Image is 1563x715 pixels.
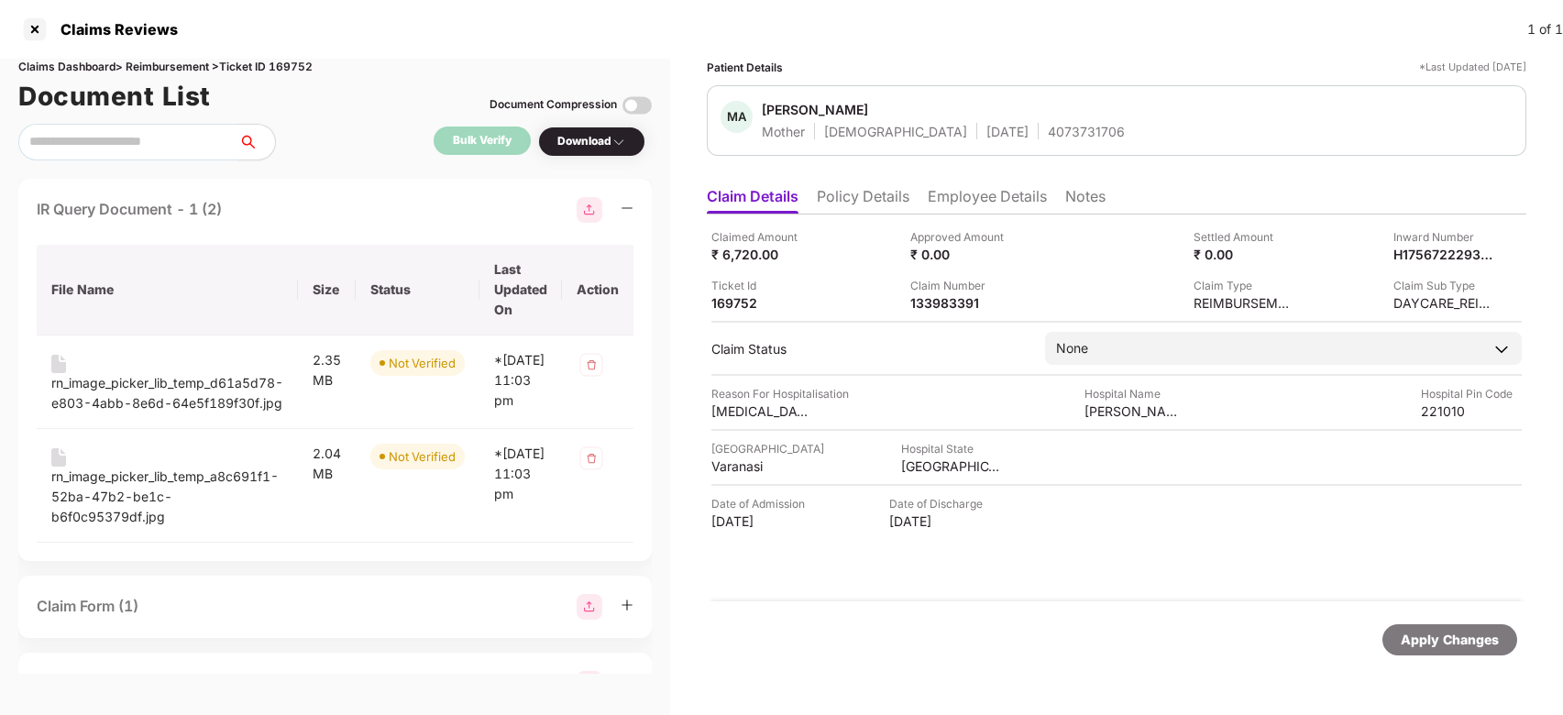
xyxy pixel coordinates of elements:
[18,59,652,76] div: Claims Dashboard > Reimbursement > Ticket ID 169752
[1421,402,1522,420] div: 221010
[577,594,602,620] img: svg+xml;base64,PHN2ZyBpZD0iR3JvdXBfMjg4MTMiIGRhdGEtbmFtZT0iR3JvdXAgMjg4MTMiIHhtbG5zPSJodHRwOi8vd3...
[711,228,812,246] div: Claimed Amount
[711,340,1027,357] div: Claim Status
[37,198,222,221] div: IR Query Document - 1 (2)
[1048,123,1125,140] div: 4073731706
[986,123,1029,140] div: [DATE]
[1421,385,1522,402] div: Hospital Pin Code
[1084,402,1185,420] div: [PERSON_NAME]
[1419,59,1526,76] div: *Last Updated [DATE]
[1393,228,1494,246] div: Inward Number
[356,245,479,335] th: Status
[762,123,805,140] div: Mother
[453,132,512,149] div: Bulk Verify
[621,202,633,214] span: minus
[711,277,812,294] div: Ticket Id
[711,440,824,457] div: [GEOGRAPHIC_DATA]
[50,20,178,38] div: Claims Reviews
[711,402,812,420] div: [MEDICAL_DATA]
[910,277,1011,294] div: Claim Number
[490,96,617,114] div: Document Compression
[237,124,276,160] button: search
[762,101,868,118] div: [PERSON_NAME]
[711,457,812,475] div: Varanasi
[910,228,1011,246] div: Approved Amount
[389,354,456,372] div: Not Verified
[577,197,602,223] img: svg+xml;base64,PHN2ZyBpZD0iR3JvdXBfMjg4MTMiIGRhdGEtbmFtZT0iR3JvdXAgMjg4MTMiIHhtbG5zPSJodHRwOi8vd3...
[51,373,283,413] div: rn_image_picker_lib_temp_d61a5d78-e803-4abb-8e6d-64e5f189f30f.jpg
[889,495,990,512] div: Date of Discharge
[557,133,626,150] div: Download
[621,599,633,611] span: plus
[1393,246,1494,263] div: H1756722293809802940
[1492,340,1511,358] img: downArrowIcon
[1194,277,1294,294] div: Claim Type
[928,187,1047,214] li: Employee Details
[711,385,849,402] div: Reason For Hospitalisation
[51,448,66,467] img: svg+xml;base64,PHN2ZyB4bWxucz0iaHR0cDovL3d3dy53My5vcmcvMjAwMC9zdmciIHdpZHRoPSIxNiIgaGVpZ2h0PSIyMC...
[51,467,283,527] div: rn_image_picker_lib_temp_a8c691f1-52ba-47b2-be1c-b6f0c95379df.jpg
[817,187,909,214] li: Policy Details
[1056,338,1088,358] div: None
[1065,187,1106,214] li: Notes
[611,135,626,149] img: svg+xml;base64,PHN2ZyBpZD0iRHJvcGRvd24tMzJ4MzIiIHhtbG5zPSJodHRwOi8vd3d3LnczLm9yZy8yMDAwL3N2ZyIgd2...
[910,246,1011,263] div: ₹ 0.00
[711,495,812,512] div: Date of Admission
[1393,277,1494,294] div: Claim Sub Type
[494,444,547,504] div: *[DATE] 11:03 pm
[711,294,812,312] div: 169752
[1084,385,1185,402] div: Hospital Name
[707,187,798,214] li: Claim Details
[1194,228,1294,246] div: Settled Amount
[37,672,144,695] div: Hospital Bill (1)
[1194,294,1294,312] div: REIMBURSEMENT
[901,457,1002,475] div: [GEOGRAPHIC_DATA]
[707,59,783,76] div: Patient Details
[711,512,812,530] div: [DATE]
[313,444,341,484] div: 2.04 MB
[313,350,341,390] div: 2.35 MB
[577,350,606,379] img: svg+xml;base64,PHN2ZyB4bWxucz0iaHR0cDovL3d3dy53My5vcmcvMjAwMC9zdmciIHdpZHRoPSIzMiIgaGVpZ2h0PSIzMi...
[18,76,211,116] h1: Document List
[298,245,356,335] th: Size
[889,512,990,530] div: [DATE]
[622,91,652,120] img: svg+xml;base64,PHN2ZyBpZD0iVG9nZ2xlLTMyeDMyIiB4bWxucz0iaHR0cDovL3d3dy53My5vcmcvMjAwMC9zdmciIHdpZH...
[901,440,1002,457] div: Hospital State
[824,123,967,140] div: [DEMOGRAPHIC_DATA]
[562,245,633,335] th: Action
[1401,630,1499,650] div: Apply Changes
[479,245,562,335] th: Last Updated On
[577,444,606,473] img: svg+xml;base64,PHN2ZyB4bWxucz0iaHR0cDovL3d3dy53My5vcmcvMjAwMC9zdmciIHdpZHRoPSIzMiIgaGVpZ2h0PSIzMi...
[711,246,812,263] div: ₹ 6,720.00
[494,350,547,411] div: *[DATE] 11:03 pm
[577,671,602,697] img: svg+xml;base64,PHN2ZyBpZD0iR3JvdXBfMjg4MTMiIGRhdGEtbmFtZT0iR3JvdXAgMjg4MTMiIHhtbG5zPSJodHRwOi8vd3...
[51,355,66,373] img: svg+xml;base64,PHN2ZyB4bWxucz0iaHR0cDovL3d3dy53My5vcmcvMjAwMC9zdmciIHdpZHRoPSIxNiIgaGVpZ2h0PSIyMC...
[389,447,456,466] div: Not Verified
[1194,246,1294,263] div: ₹ 0.00
[1527,19,1563,39] div: 1 of 1
[37,595,138,618] div: Claim Form (1)
[721,101,753,133] div: MA
[910,294,1011,312] div: 133983391
[237,135,275,149] span: search
[1393,294,1494,312] div: DAYCARE_REIMBURSEMENT
[37,245,298,335] th: File Name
